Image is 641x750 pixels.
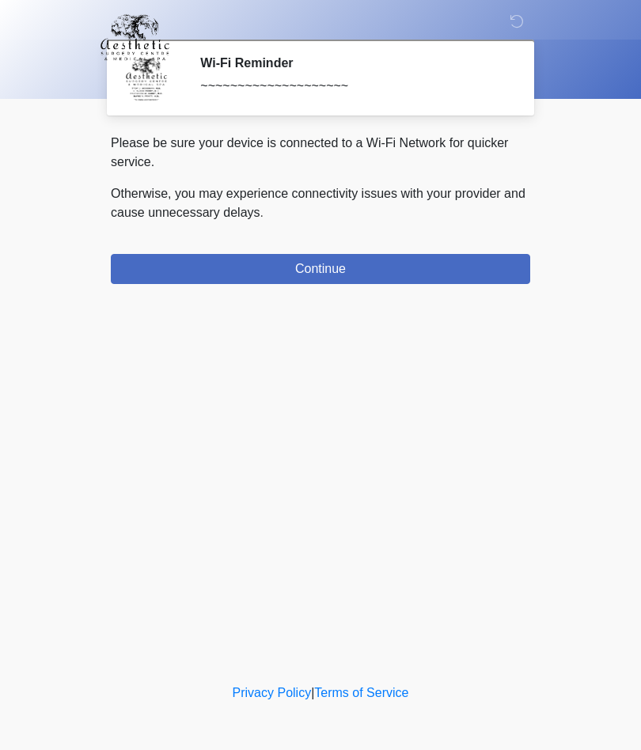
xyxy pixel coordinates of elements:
[260,206,264,219] span: .
[111,134,530,172] p: Please be sure your device is connected to a Wi-Fi Network for quicker service.
[233,686,312,699] a: Privacy Policy
[314,686,408,699] a: Terms of Service
[311,686,314,699] a: |
[95,12,175,62] img: Aesthetic Surgery Centre, PLLC Logo
[111,184,530,222] p: Otherwise, you may experience connectivity issues with your provider and cause unnecessary delays
[123,55,170,103] img: Agent Avatar
[200,77,506,96] div: ~~~~~~~~~~~~~~~~~~~~
[111,254,530,284] button: Continue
